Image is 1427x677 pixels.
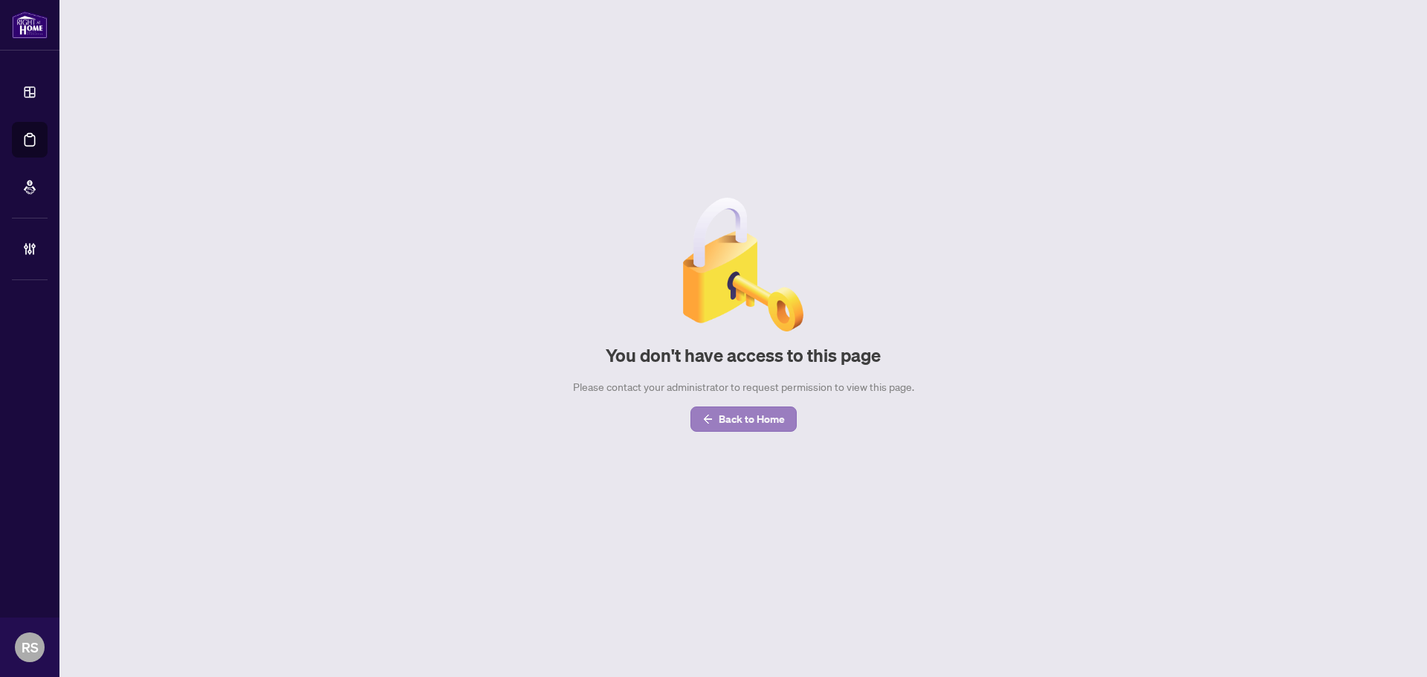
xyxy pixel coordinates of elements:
img: logo [12,11,48,39]
span: Back to Home [719,407,785,431]
img: Null State Icon [676,198,810,331]
h2: You don't have access to this page [606,343,881,367]
button: Open asap [1368,625,1412,670]
span: RS [22,637,39,658]
button: Back to Home [690,406,797,432]
span: arrow-left [702,414,713,424]
div: Please contact your administrator to request permission to view this page. [573,379,914,395]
